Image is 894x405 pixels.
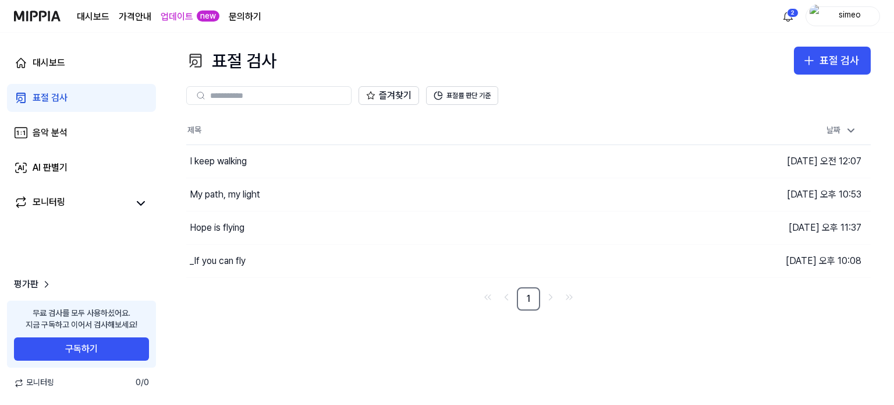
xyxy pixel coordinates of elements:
[186,117,700,145] th: 제목
[810,5,824,28] img: profile
[426,86,498,105] button: 표절률 판단 기준
[700,145,871,178] td: [DATE] 오전 12:07
[779,7,797,26] button: 알림2
[14,195,128,212] a: 모니터링
[7,84,156,112] a: 표절 검사
[14,377,54,389] span: 모니터링
[787,8,799,17] div: 2
[806,6,880,26] button: profilesimeo
[700,244,871,277] td: [DATE] 오후 10:08
[190,254,246,268] div: _If you can fly
[33,161,68,175] div: AI 판별기
[7,119,156,147] a: 음악 분석
[14,277,52,291] a: 평가판
[561,289,577,305] a: Go to last page
[33,126,68,140] div: 음악 분석
[197,10,219,22] div: new
[190,221,244,235] div: Hope is flying
[517,287,540,311] a: 1
[794,47,871,75] button: 표절 검사
[14,277,38,291] span: 평가판
[33,56,65,70] div: 대시보드
[822,121,861,140] div: 날짜
[229,10,261,24] a: 문의하기
[7,49,156,77] a: 대시보드
[136,377,149,389] span: 0 / 0
[190,188,260,202] div: My path, my light
[33,91,68,105] div: 표절 검사
[359,86,419,105] button: 즐겨찾기
[190,154,247,168] div: I keep walking
[700,178,871,211] td: [DATE] 오후 10:53
[33,195,65,212] div: 모니터링
[161,10,193,24] a: 업데이트
[819,52,859,69] div: 표절 검사
[186,47,276,75] div: 표절 검사
[700,211,871,244] td: [DATE] 오후 11:37
[498,289,515,305] a: Go to previous page
[480,289,496,305] a: Go to first page
[77,10,109,24] a: 대시보드
[186,287,871,311] nav: pagination
[542,289,559,305] a: Go to next page
[26,308,137,330] div: 무료 검사를 모두 사용하셨어요. 지금 구독하고 이어서 검사해보세요!
[827,9,872,22] div: simeo
[119,10,151,24] a: 가격안내
[7,154,156,182] a: AI 판별기
[781,9,795,23] img: 알림
[14,337,149,361] button: 구독하기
